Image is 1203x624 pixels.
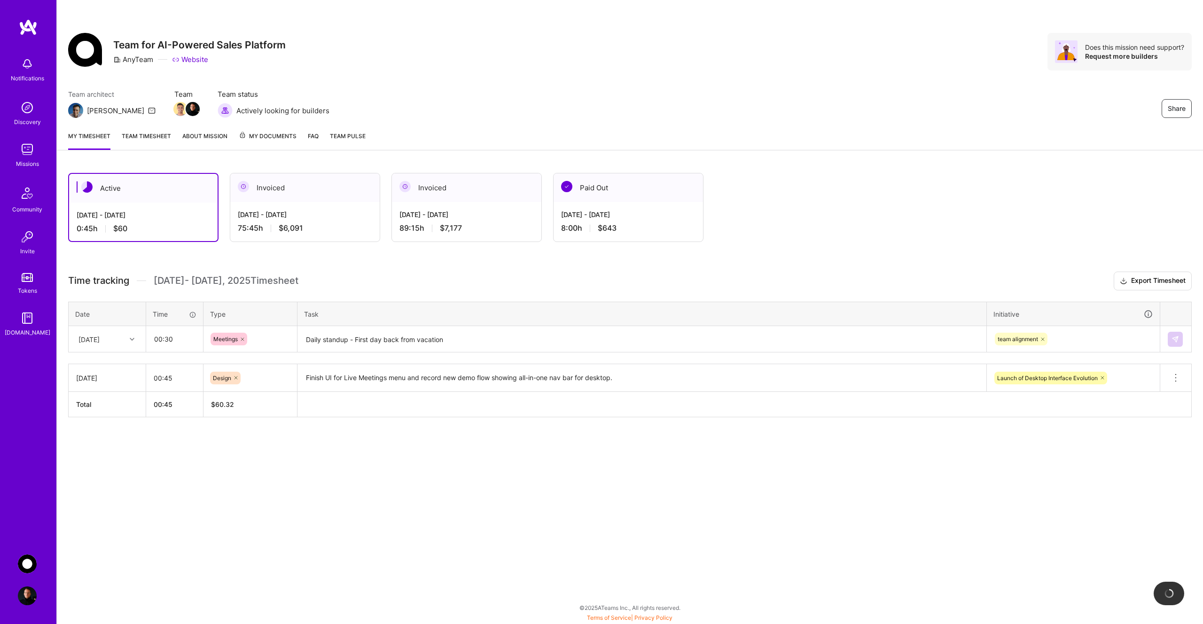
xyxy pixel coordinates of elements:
div: Time [153,309,196,319]
span: Meetings [213,335,238,343]
span: Share [1168,104,1186,113]
img: loading [1164,589,1174,598]
a: Team Member Avatar [174,101,187,117]
div: [DATE] - [DATE] [77,210,210,220]
img: Actively looking for builders [218,103,233,118]
img: teamwork [18,140,37,159]
span: Team Pulse [330,133,366,140]
span: $6,091 [279,223,303,233]
div: Discovery [14,117,41,127]
div: Invoiced [230,173,380,202]
div: 0:45 h [77,224,210,234]
span: $ 60.32 [211,400,234,408]
img: guide book [18,309,37,328]
a: Privacy Policy [634,614,672,621]
img: tokens [22,273,33,282]
th: Date [69,302,146,326]
div: [DATE] - [DATE] [561,210,695,219]
img: Submit [1172,335,1179,343]
img: Paid Out [561,181,572,192]
img: User Avatar [18,586,37,605]
span: Team architect [68,89,156,99]
img: Team Member Avatar [173,102,187,116]
input: HH:MM [147,327,203,351]
div: null [1168,332,1184,347]
div: 89:15 h [399,223,534,233]
i: icon CompanyGray [113,56,121,63]
div: Does this mission need support? [1085,43,1184,52]
div: Community [12,204,42,214]
th: Task [297,302,987,326]
span: My Documents [239,131,297,141]
i: icon Chevron [130,337,134,342]
div: [DATE] [76,373,138,383]
div: Active [69,174,218,203]
span: | [587,614,672,621]
a: My timesheet [68,131,110,150]
span: $643 [598,223,617,233]
span: $60 [113,224,127,234]
h3: Team for AI-Powered Sales Platform [113,39,286,51]
span: Design [213,374,231,382]
div: Tokens [18,286,37,296]
a: Website [172,55,208,64]
a: About Mission [182,131,227,150]
span: Launch of Desktop Interface Evolution [997,374,1098,382]
a: Team timesheet [122,131,171,150]
div: [DATE] - [DATE] [399,210,534,219]
div: [DATE] - [DATE] [238,210,372,219]
input: HH:MM [146,366,203,390]
img: discovery [18,98,37,117]
img: Invoiced [238,181,249,192]
div: Missions [16,159,39,169]
span: $7,177 [440,223,462,233]
a: User Avatar [16,586,39,605]
button: Share [1162,99,1192,118]
span: Time tracking [68,275,129,287]
th: Total [69,392,146,417]
span: Actively looking for builders [236,106,329,116]
span: team alignment [998,335,1038,343]
div: Paid Out [554,173,703,202]
div: AnyTeam [113,55,153,64]
div: [DOMAIN_NAME] [5,328,50,337]
img: logo [19,19,38,36]
th: Type [203,302,297,326]
span: [DATE] - [DATE] , 2025 Timesheet [154,275,298,287]
img: Team Architect [68,103,83,118]
span: Team [174,89,199,99]
i: icon Download [1120,276,1127,286]
a: AnyTeam: Team for AI-Powered Sales Platform [16,554,39,573]
a: Team Member Avatar [187,101,199,117]
img: Company Logo [68,33,102,67]
div: Invite [20,246,35,256]
div: 75:45 h [238,223,372,233]
textarea: Finish UI for Live Meetings menu and record new demo flow showing all-in-one nav bar for desktop. [298,365,985,391]
img: Invoiced [399,181,411,192]
th: 00:45 [146,392,203,417]
a: Team Pulse [330,131,366,150]
div: [DATE] [78,334,100,344]
i: icon Mail [148,107,156,114]
img: Community [16,182,39,204]
a: FAQ [308,131,319,150]
a: Terms of Service [587,614,631,621]
div: © 2025 ATeams Inc., All rights reserved. [56,596,1203,619]
button: Export Timesheet [1114,272,1192,290]
div: 8:00 h [561,223,695,233]
div: Request more builders [1085,52,1184,61]
img: bell [18,55,37,73]
div: [PERSON_NAME] [87,106,144,116]
div: Invoiced [392,173,541,202]
textarea: Daily standup - First day back from vacation [298,327,985,352]
div: Notifications [11,73,44,83]
a: My Documents [239,131,297,150]
img: Invite [18,227,37,246]
div: Initiative [993,309,1153,320]
img: Team Member Avatar [186,102,200,116]
img: AnyTeam: Team for AI-Powered Sales Platform [18,554,37,573]
span: Team status [218,89,329,99]
img: Active [81,181,93,193]
img: Avatar [1055,40,1078,63]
